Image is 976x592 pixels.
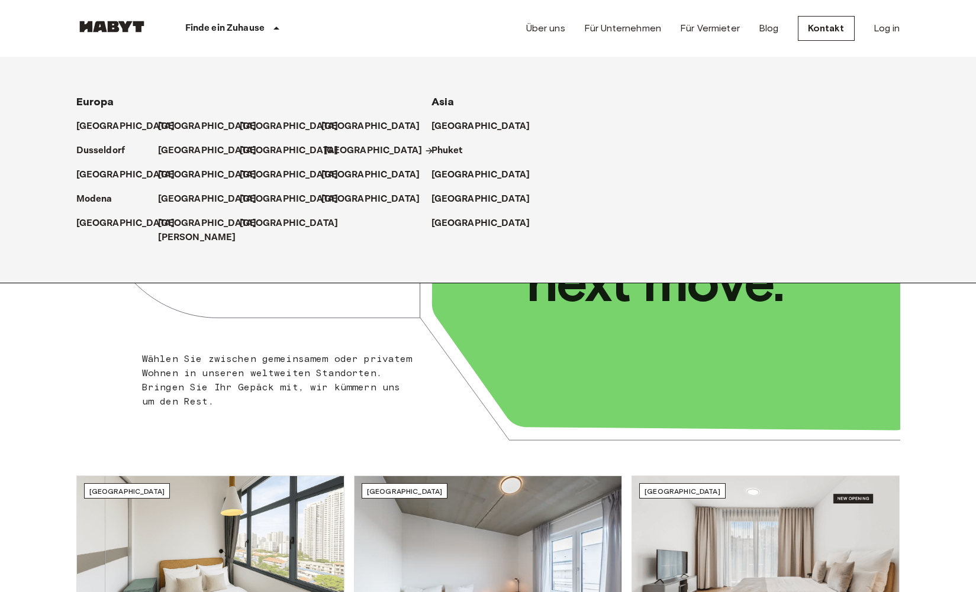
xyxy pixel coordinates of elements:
a: [GEOGRAPHIC_DATA] [76,168,187,182]
p: [GEOGRAPHIC_DATA] [431,216,530,231]
a: Kontakt [798,16,855,41]
p: [GEOGRAPHIC_DATA] [76,168,175,182]
span: [GEOGRAPHIC_DATA] [367,487,443,496]
a: Blog [759,21,779,35]
p: [GEOGRAPHIC_DATA] [76,216,175,231]
p: [GEOGRAPHIC_DATA] [240,168,339,182]
p: Dusseldorf [76,144,125,158]
a: [GEOGRAPHIC_DATA] [158,168,269,182]
p: [GEOGRAPHIC_DATA] [321,168,420,182]
a: [GEOGRAPHIC_DATA] [240,216,350,231]
p: [GEOGRAPHIC_DATA] [240,119,339,134]
a: Phuket [431,144,475,158]
span: Asia [431,95,455,108]
a: [GEOGRAPHIC_DATA] [240,168,350,182]
a: [GEOGRAPHIC_DATA] [240,192,350,206]
p: [GEOGRAPHIC_DATA][PERSON_NAME] [158,216,257,245]
p: [GEOGRAPHIC_DATA] [431,192,530,206]
p: [GEOGRAPHIC_DATA] [324,144,423,158]
a: [GEOGRAPHIC_DATA] [240,144,350,158]
p: [GEOGRAPHIC_DATA] [76,119,175,134]
span: Europa [76,95,114,108]
p: [GEOGRAPHIC_DATA] [158,144,257,158]
a: Für Vermieter [680,21,740,35]
span: [GEOGRAPHIC_DATA] [89,487,165,496]
a: [GEOGRAPHIC_DATA] [431,192,542,206]
a: Dusseldorf [76,144,137,158]
p: [GEOGRAPHIC_DATA] [321,119,420,134]
a: [GEOGRAPHIC_DATA][PERSON_NAME] [158,216,269,245]
p: Finde ein Zuhause [185,21,265,35]
p: Phuket [431,144,463,158]
a: [GEOGRAPHIC_DATA] [158,119,269,134]
a: [GEOGRAPHIC_DATA] [321,168,432,182]
a: [GEOGRAPHIC_DATA] [76,119,187,134]
p: Wählen Sie zwischen gemeinsamem oder privatem Wohnen in unseren weltweiten Standorten. Bringen Si... [142,352,414,409]
a: [GEOGRAPHIC_DATA] [158,192,269,206]
p: Modena [76,192,112,206]
a: [GEOGRAPHIC_DATA] [431,119,542,134]
a: [GEOGRAPHIC_DATA] [431,216,542,231]
a: Modena [76,192,124,206]
a: [GEOGRAPHIC_DATA] [76,216,187,231]
a: Für Unternehmen [584,21,661,35]
p: [GEOGRAPHIC_DATA] [321,192,420,206]
a: [GEOGRAPHIC_DATA] [324,144,434,158]
a: [GEOGRAPHIC_DATA] [240,119,350,134]
p: [GEOGRAPHIC_DATA] [158,168,257,182]
a: [GEOGRAPHIC_DATA] [321,192,432,206]
p: [GEOGRAPHIC_DATA] [240,216,339,231]
p: [GEOGRAPHIC_DATA] [431,119,530,134]
a: Log in [874,21,900,35]
p: [GEOGRAPHIC_DATA] [158,119,257,134]
img: Habyt [76,21,147,33]
p: [GEOGRAPHIC_DATA] [240,144,339,158]
a: [GEOGRAPHIC_DATA] [431,168,542,182]
p: [GEOGRAPHIC_DATA] [158,192,257,206]
a: [GEOGRAPHIC_DATA] [321,119,432,134]
span: [GEOGRAPHIC_DATA] [645,487,720,496]
p: [GEOGRAPHIC_DATA] [431,168,530,182]
a: Über uns [526,21,565,35]
a: [GEOGRAPHIC_DATA] [158,144,269,158]
p: [GEOGRAPHIC_DATA] [240,192,339,206]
